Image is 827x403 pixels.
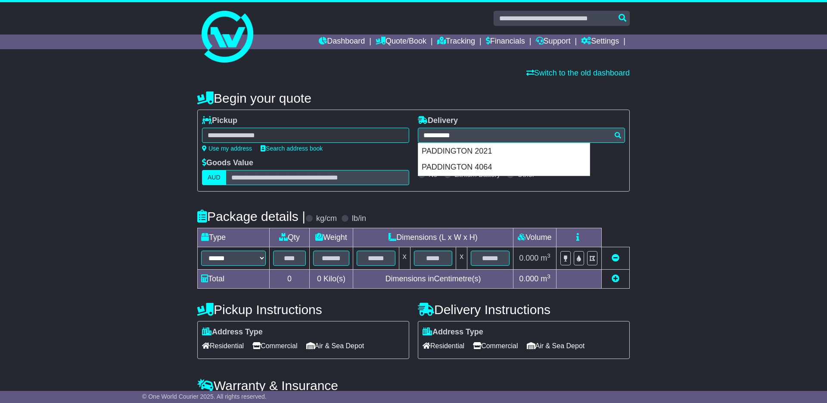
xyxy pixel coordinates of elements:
a: Switch to the old dashboard [526,69,630,77]
a: Remove this item [612,254,619,262]
td: x [456,247,467,270]
span: 0 [317,274,321,283]
span: 0.000 [519,274,538,283]
span: m [541,254,550,262]
td: Type [198,228,270,247]
h4: Delivery Instructions [418,302,630,317]
label: Delivery [418,116,458,126]
span: Commercial [252,339,297,353]
div: PADDINGTON 4064 [418,159,590,176]
label: Pickup [202,116,237,126]
td: Kilo(s) [310,270,353,289]
a: Financials [486,35,525,49]
td: Weight [310,228,353,247]
a: Search address book [261,145,323,152]
span: Air & Sea Depot [306,339,364,353]
h4: Begin your quote [197,91,630,105]
span: 0.000 [519,254,538,262]
label: Address Type [423,327,483,337]
label: AUD [202,170,226,185]
a: Use my address [202,145,252,152]
a: Dashboard [319,35,365,49]
span: m [541,274,550,283]
td: Dimensions in Centimetre(s) [353,270,513,289]
sup: 3 [547,273,550,280]
span: Commercial [473,339,518,353]
td: x [399,247,410,270]
sup: 3 [547,252,550,259]
label: kg/cm [316,214,337,224]
label: Address Type [202,327,263,337]
td: Volume [513,228,556,247]
label: Goods Value [202,158,253,168]
a: Quote/Book [376,35,426,49]
h4: Warranty & Insurance [197,378,630,393]
td: Qty [270,228,310,247]
td: Total [198,270,270,289]
span: Residential [202,339,244,353]
span: © One World Courier 2025. All rights reserved. [142,393,267,400]
td: Dimensions (L x W x H) [353,228,513,247]
a: Tracking [437,35,475,49]
a: Add new item [612,274,619,283]
a: Support [536,35,571,49]
h4: Pickup Instructions [197,302,409,317]
td: 0 [270,270,310,289]
label: lb/in [352,214,366,224]
div: PADDINGTON 2021 [418,143,590,160]
typeahead: Please provide city [418,128,625,143]
span: Residential [423,339,464,353]
h4: Package details | [197,209,305,224]
a: Settings [581,35,619,49]
span: Air & Sea Depot [527,339,585,353]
